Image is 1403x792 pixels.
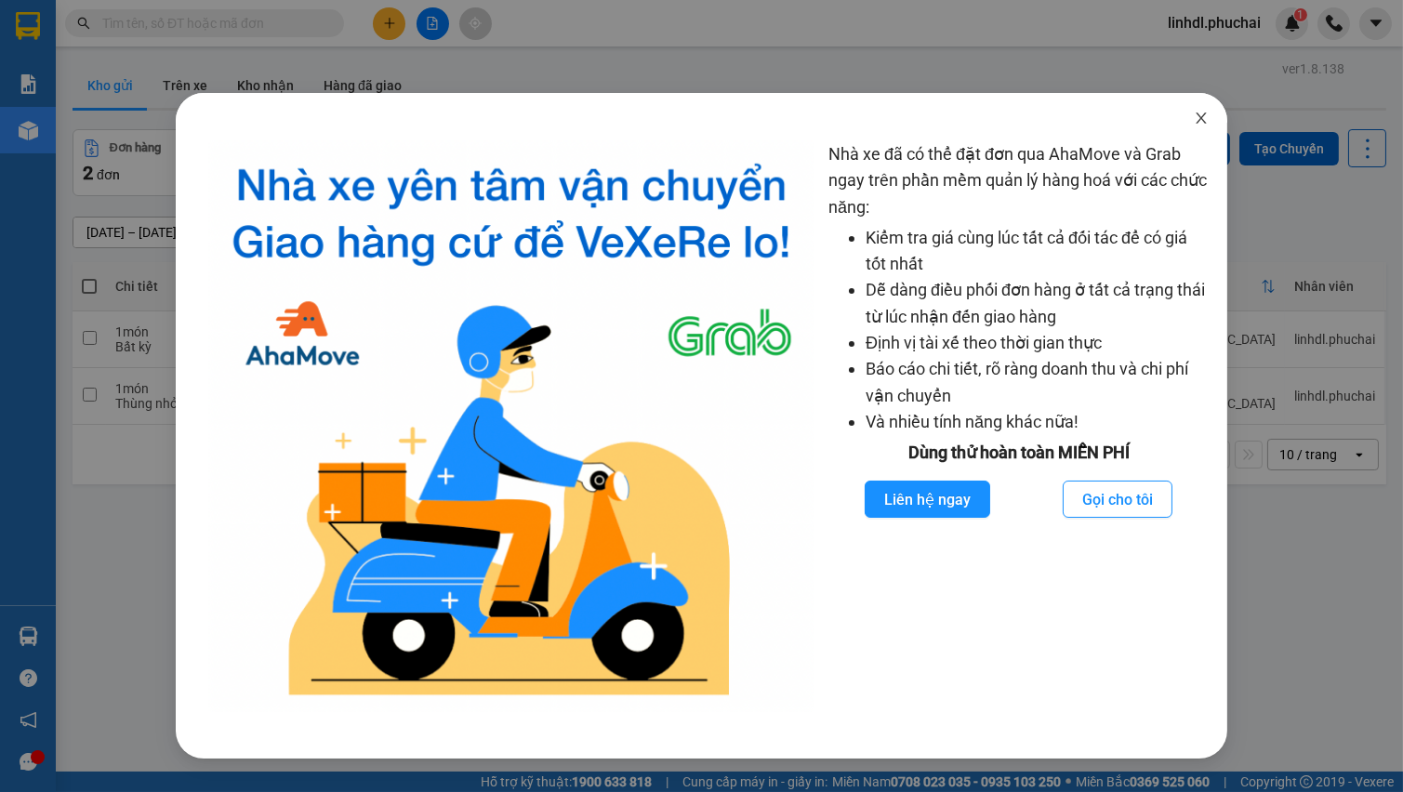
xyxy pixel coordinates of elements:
span: Liên hệ ngay [884,488,971,511]
div: Dùng thử hoàn toàn MIỄN PHÍ [828,440,1209,466]
span: close [1194,111,1209,125]
button: Gọi cho tôi [1063,481,1172,518]
div: Nhà xe đã có thể đặt đơn qua AhaMove và Grab ngay trên phần mềm quản lý hàng hoá với các chức năng: [828,141,1209,712]
li: Và nhiều tính năng khác nữa! [866,409,1209,435]
li: Định vị tài xế theo thời gian thực [866,330,1209,356]
img: logo [209,141,814,712]
span: Gọi cho tôi [1082,488,1153,511]
button: Close [1175,93,1227,145]
button: Liên hệ ngay [865,481,990,518]
li: Dễ dàng điều phối đơn hàng ở tất cả trạng thái từ lúc nhận đến giao hàng [866,277,1209,330]
li: Báo cáo chi tiết, rõ ràng doanh thu và chi phí vận chuyển [866,356,1209,409]
li: Kiểm tra giá cùng lúc tất cả đối tác để có giá tốt nhất [866,225,1209,278]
